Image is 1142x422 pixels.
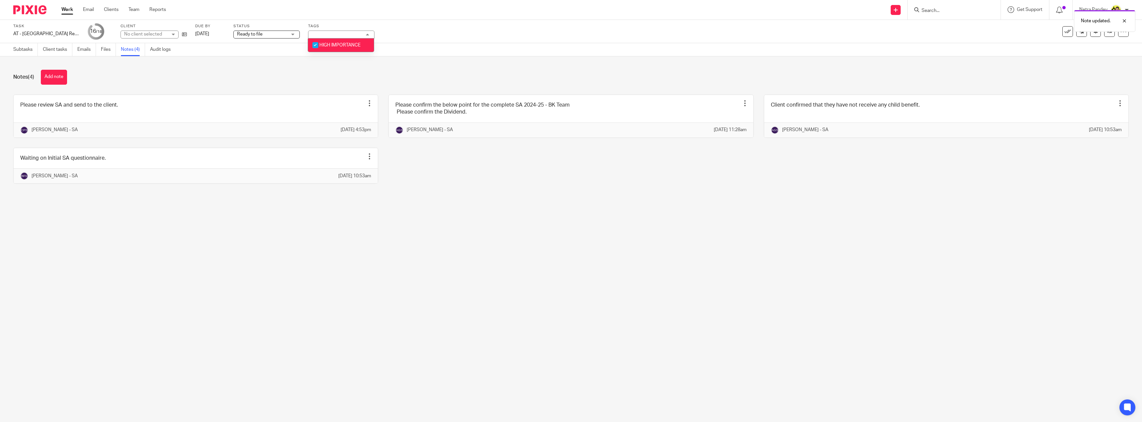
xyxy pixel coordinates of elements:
div: AT - SA Return - PE 05-04-2025 [13,31,80,37]
img: Pixie [13,5,46,14]
a: Subtasks [13,43,38,56]
a: Team [128,6,139,13]
p: [PERSON_NAME] - SA [32,127,78,133]
img: Netra-New-Starbridge-Yellow.jpg [1111,5,1121,15]
a: Notes (4) [121,43,145,56]
img: svg%3E [771,126,779,134]
a: Client tasks [43,43,72,56]
p: [PERSON_NAME] - SA [782,127,828,133]
a: Work [61,6,73,13]
p: Note updated. [1081,18,1110,24]
p: [PERSON_NAME] - SA [407,127,453,133]
label: Tags [308,24,374,29]
p: [PERSON_NAME] - SA [32,173,78,179]
span: Ready to file [237,32,263,37]
a: Audit logs [150,43,176,56]
span: (4) [28,74,34,80]
a: Emails [77,43,96,56]
p: [DATE] 11:28am [714,127,747,133]
label: Status [233,24,300,29]
label: Due by [195,24,225,29]
img: svg%3E [20,126,28,134]
div: No client selected [124,31,167,38]
img: svg%3E [20,172,28,180]
img: svg%3E [395,126,403,134]
p: [DATE] 10:53am [1089,127,1122,133]
span: [DATE] [195,32,209,36]
a: Reports [149,6,166,13]
small: /18 [96,30,102,34]
a: Files [101,43,116,56]
button: Add note [41,70,67,85]
h1: Notes [13,74,34,81]
div: 16 [90,28,102,35]
label: Client [121,24,187,29]
a: Email [83,6,94,13]
label: Task [13,24,80,29]
div: AT - [GEOGRAPHIC_DATA] Return - PE [DATE] [13,31,80,37]
p: [DATE] 10:53am [338,173,371,179]
p: [DATE] 4:53pm [341,127,371,133]
span: HIGH IMPORTANCE [319,43,361,47]
a: Clients [104,6,119,13]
